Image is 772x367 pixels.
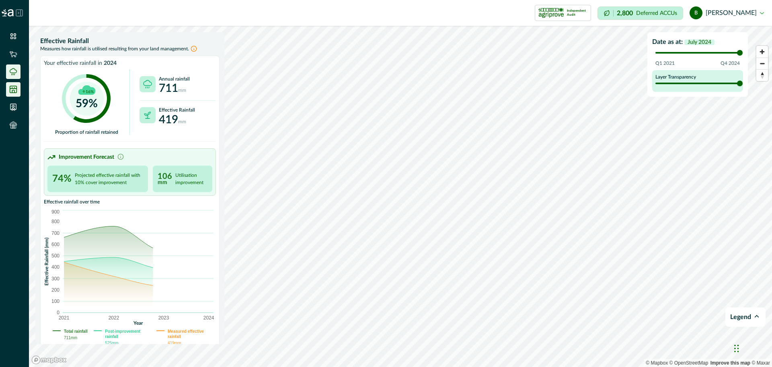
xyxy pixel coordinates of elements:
tspan: 300 [51,276,60,281]
p: Utilisation improvement [175,172,207,186]
p: Annual rainfall [159,76,190,82]
p: Deferred ACCUs [636,10,677,16]
tspan: Effective Rainfall (mm) [44,237,49,285]
span: mm [178,88,186,93]
img: certification logo [538,6,564,19]
p: 419 mm [156,339,213,347]
p: Effective Rainfall [40,37,220,45]
span: mm [178,119,186,124]
button: Reset bearing to north [756,69,768,81]
tspan: 700 [51,230,60,236]
a: Mapbox [646,360,668,366]
tspan: 400 [51,264,60,270]
p: 419 [159,113,195,129]
p: Layer Transparency [655,73,740,81]
button: bob marcus [PERSON_NAME] [690,3,764,23]
p: Legend [730,312,751,322]
p: Effective Rainfall [159,107,195,113]
span: July 2024 [684,39,715,45]
span: 2024 [104,60,117,66]
button: Zoom in [756,46,768,58]
tspan: 0 [57,310,60,315]
p: 74 % [52,172,75,186]
p: 59 % [76,95,98,112]
a: Map feedback [710,360,750,366]
canvas: Map [29,26,772,367]
p: Measured effective rainfall [168,329,213,339]
p: Total rainfall [64,329,88,334]
p: 16% [86,88,94,96]
p: 2,800 [617,10,633,17]
p: Projected effective rainfall with 10% cover improvement [75,172,143,186]
p: Proportion of rainfall retained [44,128,129,135]
p: 525 mm [94,339,150,347]
tspan: 800 [51,219,60,224]
p: 106 [158,170,175,182]
p: 711 mm [53,334,88,342]
tspan: 900 [51,209,60,215]
tspan: 2022 [109,315,119,320]
tspan: 600 [51,242,60,247]
p: Effective rainfall over time [44,199,216,205]
iframe: Chat Widget [732,328,772,367]
p: Date as at: [652,37,743,47]
p: Q1 2021 [655,60,675,67]
p: Q4 2024 [721,60,740,67]
button: certification logoIndependent Audit [535,5,591,21]
img: Logo [2,9,14,17]
button: Zoom out [756,58,768,69]
a: OpenStreetMap [669,360,708,366]
p: Post-improvement rainfall [105,329,150,339]
p: Independent Audit [567,9,587,17]
tspan: 100 [51,299,60,304]
tspan: 2023 [158,315,169,320]
p: 711 [159,82,190,97]
tspan: 2024 [203,315,214,320]
span: Reset bearing to north [756,70,768,81]
p: Improvement Forecast [59,153,114,162]
tspan: 200 [51,287,60,293]
p: Measures how rainfall is utilised resulting from your land management. [40,45,189,52]
p: Your effective rainfall in [44,59,216,68]
div: Drag [734,336,739,361]
tspan: 2021 [59,315,70,320]
tspan: 500 [51,253,60,259]
a: Mapbox logo [31,355,67,365]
